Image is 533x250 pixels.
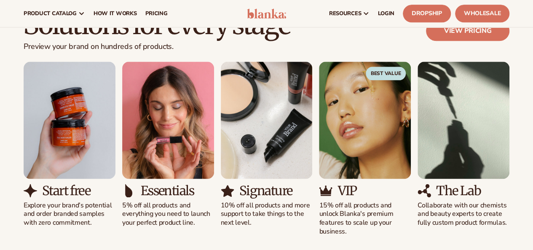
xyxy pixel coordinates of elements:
[145,10,167,17] span: pricing
[24,10,77,17] span: product catalog
[455,5,509,22] a: Wholesale
[378,10,394,17] span: LOGIN
[42,184,90,198] h3: Start free
[24,62,115,179] img: Shopify Image 5
[366,67,406,80] span: Best Value
[418,201,509,227] p: Collaborate with our chemists and beauty experts to create fully custom product formulas.
[24,42,290,51] p: Preview your brand on hundreds of products.
[418,62,509,227] div: 5 / 5
[319,62,411,179] img: Shopify Image 11
[24,11,290,39] h2: Solutions for every stage
[24,201,115,227] p: Explore your brand’s potential and order branded samples with zero commitment.
[24,184,37,197] img: Shopify Image 6
[122,62,214,227] div: 2 / 5
[329,10,361,17] span: resources
[221,62,313,179] img: Shopify Image 9
[418,184,431,197] img: Shopify Image 14
[319,62,411,236] div: 4 / 5
[426,21,509,41] a: View pricing
[94,10,137,17] span: How It Works
[221,62,313,227] div: 3 / 5
[122,62,214,179] img: Shopify Image 7
[24,62,115,227] div: 1 / 5
[436,184,481,198] h3: The Lab
[337,184,356,198] h3: VIP
[247,8,287,19] img: logo
[418,62,509,179] img: Shopify Image 13
[239,184,292,198] h3: Signature
[319,184,332,197] img: Shopify Image 12
[122,201,214,227] p: 5% off all products and everything you need to launch your perfect product line.
[319,201,411,236] p: 15% off all products and unlock Blanka's premium features to scale up your business.
[221,184,234,197] img: Shopify Image 10
[403,5,451,22] a: Dropship
[221,201,313,227] p: 10% off all products and more support to take things to the next level.
[141,184,194,198] h3: Essentials
[122,184,136,197] img: Shopify Image 8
